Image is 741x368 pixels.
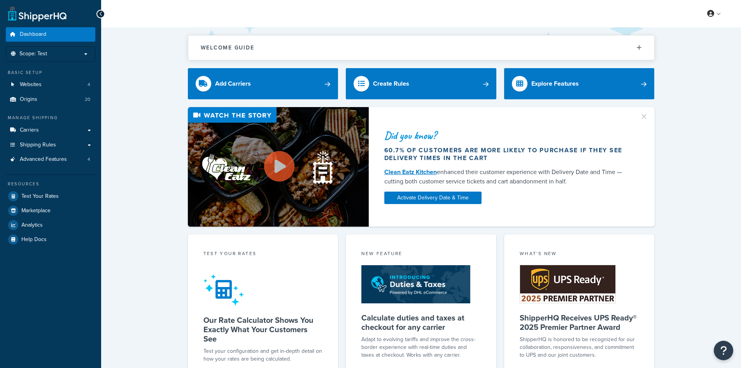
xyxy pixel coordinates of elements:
[88,81,90,88] span: 4
[361,250,481,259] div: New Feature
[6,123,95,137] a: Carriers
[6,114,95,121] div: Manage Shipping
[20,127,39,134] span: Carriers
[6,204,95,218] a: Marketplace
[6,218,95,232] a: Analytics
[504,68,655,99] a: Explore Features
[520,336,639,359] p: ShipperHQ is honored to be recognized for our collaboration, responsiveness, and commitment to UP...
[85,96,90,103] span: 20
[520,313,639,332] h5: ShipperHQ Receives UPS Ready® 2025 Premier Partner Award
[6,189,95,203] a: Test Your Rates
[188,68,338,99] a: Add Carriers
[6,69,95,76] div: Basic Setup
[20,31,46,38] span: Dashboard
[21,193,59,200] span: Test Your Rates
[384,146,630,162] div: 60.7% of customers are more likely to purchase if they see delivery times in the cart
[21,208,51,214] span: Marketplace
[714,341,733,360] button: Open Resource Center
[188,35,654,60] button: Welcome Guide
[6,152,95,167] li: Advanced Features
[215,78,251,89] div: Add Carriers
[20,142,56,148] span: Shipping Rules
[384,167,630,186] div: enhanced their customer experience with Delivery Date and Time — cutting both customer service ti...
[20,81,42,88] span: Websites
[373,78,409,89] div: Create Rules
[203,347,323,363] div: Test your configuration and get in-depth detail on how your rates are being calculated.
[361,336,481,359] p: Adapt to evolving tariffs and improve the cross-border experience with real-time duties and taxes...
[361,313,481,332] h5: Calculate duties and taxes at checkout for any carrier
[6,92,95,107] a: Origins20
[20,96,37,103] span: Origins
[21,236,47,243] span: Help Docs
[6,77,95,92] li: Websites
[20,156,67,163] span: Advanced Features
[384,130,630,141] div: Did you know?
[6,181,95,187] div: Resources
[6,92,95,107] li: Origins
[188,107,369,227] img: Video thumbnail
[6,138,95,152] a: Shipping Rules
[520,250,639,259] div: What's New
[6,152,95,167] a: Advanced Features4
[6,77,95,92] a: Websites4
[203,315,323,343] h5: Our Rate Calculator Shows You Exactly What Your Customers See
[21,222,43,229] span: Analytics
[6,27,95,42] a: Dashboard
[88,156,90,163] span: 4
[384,167,437,176] a: Clean Eatz Kitchen
[6,232,95,247] a: Help Docs
[384,192,482,204] a: Activate Delivery Date & Time
[19,51,47,57] span: Scope: Test
[531,78,579,89] div: Explore Features
[346,68,496,99] a: Create Rules
[201,45,254,51] h2: Welcome Guide
[203,250,323,259] div: Test your rates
